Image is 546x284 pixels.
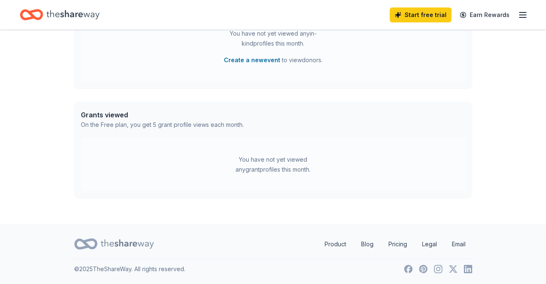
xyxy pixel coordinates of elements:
a: Earn Rewards [455,7,514,22]
a: Blog [354,236,380,252]
div: Grants viewed [81,110,244,120]
a: Email [445,236,472,252]
a: Product [318,236,353,252]
nav: quick links [318,236,472,252]
button: Create a newevent [224,55,280,65]
div: On the Free plan, you get 5 grant profile views each month. [81,120,244,130]
span: to view donors . [224,55,323,65]
div: You have not yet viewed any in-kind profiles this month. [221,29,325,49]
a: Home [20,5,99,24]
div: You have not yet viewed any grant profiles this month. [221,155,325,175]
p: © 2025 TheShareWay. All rights reserved. [74,264,185,274]
a: Legal [415,236,444,252]
a: Pricing [382,236,414,252]
a: Start free trial [390,7,451,22]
